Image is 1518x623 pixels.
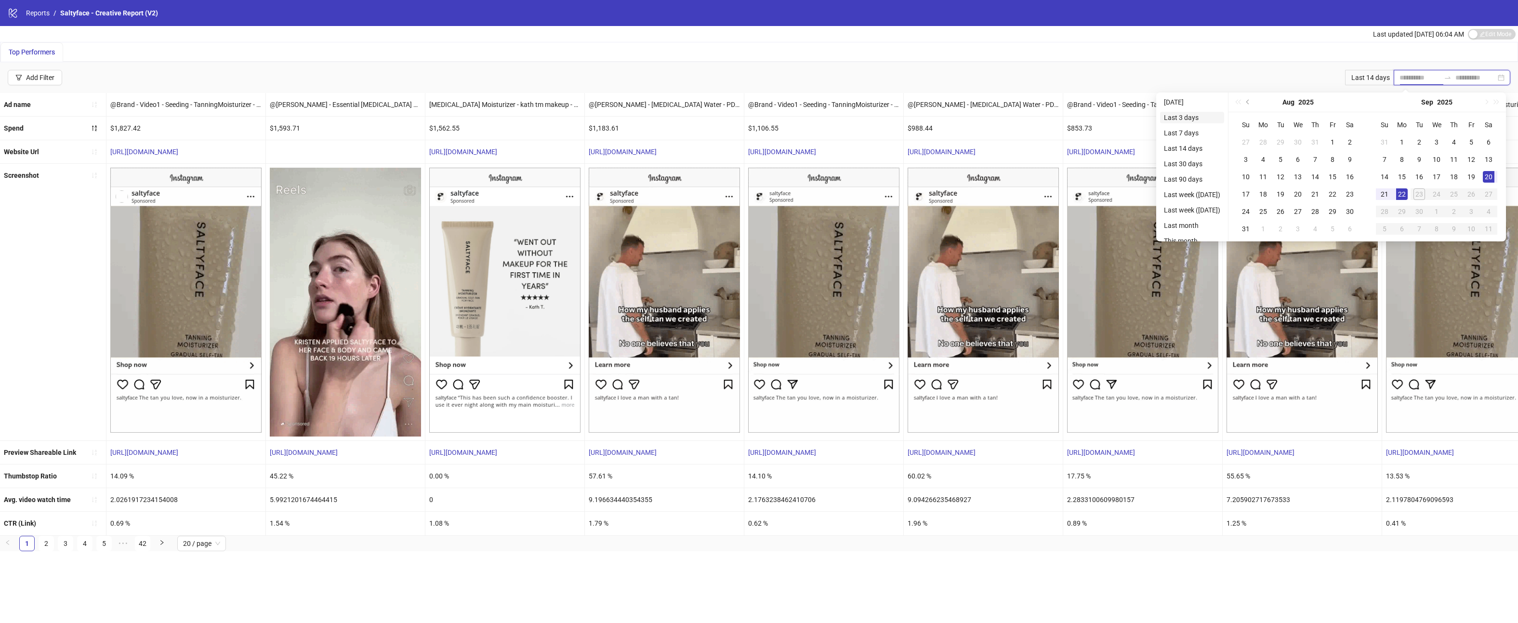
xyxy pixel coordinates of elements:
div: 2.0261917234154008 [106,488,265,511]
td: 2025-08-29 [1324,203,1341,220]
td: 2025-07-30 [1289,133,1307,151]
a: 5 [97,536,111,551]
div: 28 [1379,206,1390,217]
div: Page Size [177,536,226,551]
td: 2025-09-08 [1393,151,1411,168]
div: 7.205902717673533 [1223,488,1382,511]
span: right [159,540,165,545]
div: 23 [1344,188,1356,200]
td: 2025-08-10 [1237,168,1254,186]
td: 2025-10-10 [1463,220,1480,238]
div: 29 [1327,206,1338,217]
span: sort-ascending [91,473,98,479]
span: sort-ascending [91,172,98,179]
td: 2025-09-05 [1324,220,1341,238]
div: 19 [1275,188,1286,200]
div: 26 [1275,206,1286,217]
div: @[PERSON_NAME] - Essential [MEDICAL_DATA] Set - PDP - B&A - Copy 2 [266,93,425,116]
li: Next Page [154,536,170,551]
td: 2025-08-07 [1307,151,1324,168]
td: 2025-08-03 [1237,151,1254,168]
div: 3 [1292,223,1304,235]
div: 2 [1448,206,1460,217]
div: 14 [1309,171,1321,183]
td: 2025-10-09 [1445,220,1463,238]
div: 29 [1396,206,1408,217]
td: 2025-08-02 [1341,133,1359,151]
b: Screenshot [4,172,39,179]
th: We [1428,116,1445,133]
td: 2025-08-24 [1237,203,1254,220]
span: filter [15,74,22,81]
a: [URL][DOMAIN_NAME] [270,449,338,456]
div: 1 [1327,136,1338,148]
a: 2 [39,536,53,551]
a: [URL][DOMAIN_NAME] [1067,449,1135,456]
div: 25 [1448,188,1460,200]
td: 2025-09-26 [1463,186,1480,203]
td: 2025-09-07 [1376,151,1393,168]
th: Su [1376,116,1393,133]
div: 16 [1413,171,1425,183]
img: Screenshot 120226658409620395 [110,168,262,433]
div: 17.75 % [1063,464,1222,488]
a: [URL][DOMAIN_NAME] [1067,148,1135,156]
td: 2025-09-28 [1376,203,1393,220]
span: swap-right [1444,74,1452,81]
div: 16 [1344,171,1356,183]
div: 2.2833100609980157 [1063,488,1222,511]
td: 2025-10-04 [1480,203,1497,220]
div: 29 [1275,136,1286,148]
li: 3 [58,536,73,551]
div: 13 [1292,171,1304,183]
button: Previous month (PageUp) [1243,93,1254,112]
span: left [5,540,11,545]
th: Fr [1324,116,1341,133]
td: 2025-09-03 [1289,220,1307,238]
div: 4 [1309,223,1321,235]
li: 42 [135,536,150,551]
td: 2025-08-14 [1307,168,1324,186]
span: sort-descending [91,125,98,132]
td: 2025-10-02 [1445,203,1463,220]
div: 21 [1379,188,1390,200]
td: 2025-09-18 [1445,168,1463,186]
div: 11 [1483,223,1494,235]
span: sort-ascending [91,520,98,527]
td: 2025-07-29 [1272,133,1289,151]
a: 1 [20,536,34,551]
td: 2025-09-25 [1445,186,1463,203]
td: 2025-09-23 [1411,186,1428,203]
a: [URL][DOMAIN_NAME] [1386,449,1454,456]
div: 21 [1309,188,1321,200]
div: 14.09 % [106,464,265,488]
div: 1 [1431,206,1442,217]
div: [MEDICAL_DATA] Moisturizer - kath tm makeup - SF4545898 [425,93,584,116]
span: Last updated [DATE] 06:04 AM [1373,30,1464,38]
li: 5 [96,536,112,551]
td: 2025-08-25 [1254,203,1272,220]
div: @[PERSON_NAME] - [MEDICAL_DATA] Water - PDP - SFContest - [DATE] - Copy 2 [904,93,1063,116]
div: 7 [1309,154,1321,165]
a: [URL][DOMAIN_NAME] [429,148,497,156]
div: 8 [1396,154,1408,165]
td: 2025-08-13 [1289,168,1307,186]
td: 2025-07-27 [1237,133,1254,151]
span: Saltyface - Creative Report (V2) [60,9,158,17]
div: 0.00 % [425,464,584,488]
div: 9 [1344,154,1356,165]
th: Su [1237,116,1254,133]
div: 57.61 % [585,464,744,488]
div: 9.196634440354355 [585,488,744,511]
div: 6 [1396,223,1408,235]
b: Website Url [4,148,39,156]
th: Fr [1463,116,1480,133]
li: This month [1160,235,1224,247]
div: 14 [1379,171,1390,183]
li: Next 5 Pages [116,536,131,551]
div: 0.69 % [106,512,265,535]
div: 5 [1327,223,1338,235]
div: $1,106.55 [744,117,903,140]
td: 2025-08-27 [1289,203,1307,220]
td: 2025-08-09 [1341,151,1359,168]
